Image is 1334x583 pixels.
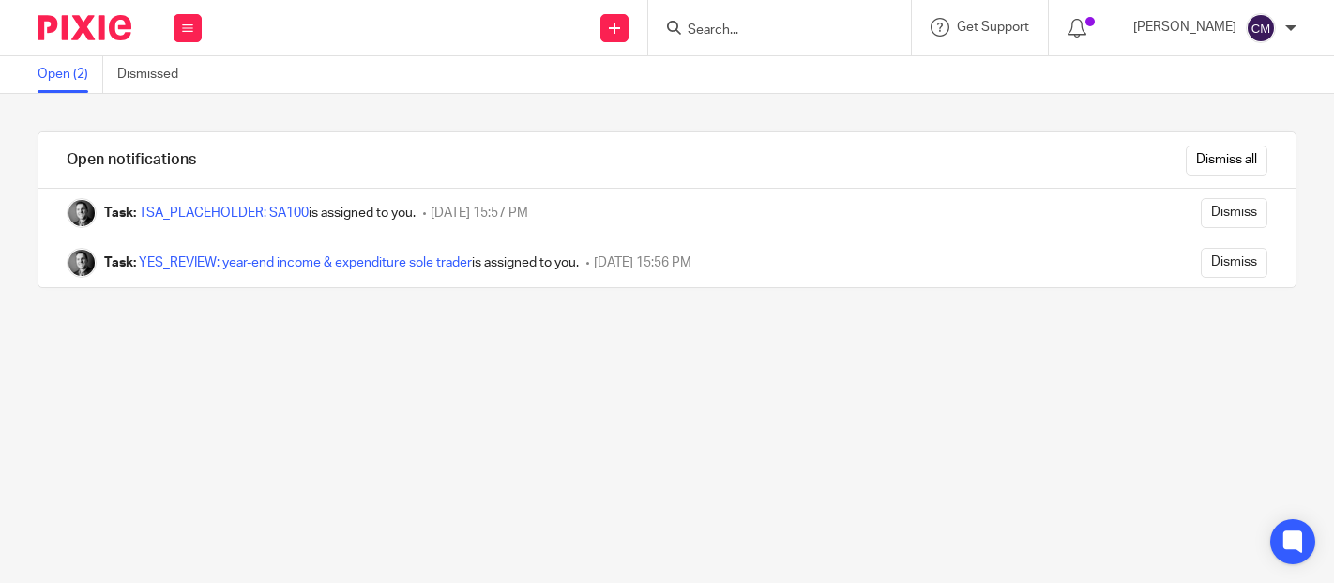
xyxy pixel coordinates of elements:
[431,207,528,220] span: [DATE] 15:57 PM
[67,198,97,228] img: Neville Pearson
[104,207,136,220] b: Task:
[104,253,579,272] div: is assigned to you.
[1186,146,1267,176] input: Dismiss all
[139,207,309,220] a: TSA_PLACEHOLDER: SA100
[38,15,131,40] img: Pixie
[38,56,103,93] a: Open (2)
[957,21,1029,34] span: Get Support
[117,56,192,93] a: Dismissed
[1246,13,1276,43] img: svg%3E
[686,23,855,39] input: Search
[1201,198,1267,228] input: Dismiss
[1201,248,1267,278] input: Dismiss
[1133,18,1236,37] p: [PERSON_NAME]
[67,248,97,278] img: Neville Pearson
[594,256,691,269] span: [DATE] 15:56 PM
[139,256,472,269] a: YES_REVIEW: year-end income & expenditure sole trader
[104,204,416,222] div: is assigned to you.
[67,150,196,170] h1: Open notifications
[104,256,136,269] b: Task:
